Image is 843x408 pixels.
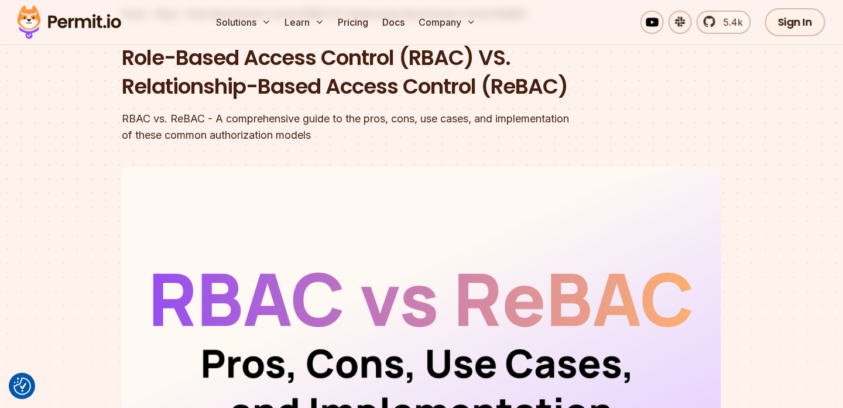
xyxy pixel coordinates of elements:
[122,111,571,143] div: RBAC vs. ReBAC - A comprehensive guide to the pros, cons, use cases, and implementation of these ...
[280,11,329,34] button: Learn
[13,378,31,395] button: Consent Preferences
[414,11,481,34] button: Company
[122,43,571,101] h1: Role-Based Access Control (RBAC) VS. Relationship-Based Access Control (ReBAC)
[12,2,126,42] img: Permit logo
[717,15,743,29] span: 5.4k
[697,11,751,34] a: 5.4k
[212,11,276,34] button: Solutions
[334,11,373,34] a: Pricing
[13,378,31,395] img: Revisit consent button
[378,11,410,34] a: Docs
[765,8,825,36] a: Sign In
